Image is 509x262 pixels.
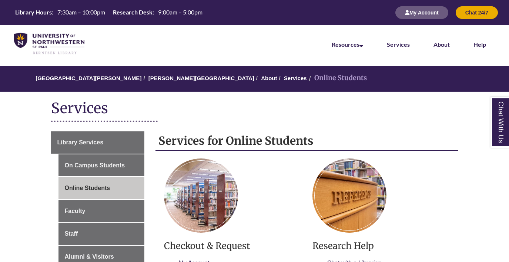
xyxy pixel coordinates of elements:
h3: Checkout & Request [164,240,301,252]
a: [GEOGRAPHIC_DATA][PERSON_NAME] [36,75,141,81]
a: [PERSON_NAME][GEOGRAPHIC_DATA] [148,75,254,81]
h1: Services [51,99,458,119]
a: Help [473,41,486,48]
span: Library Services [57,139,104,145]
a: Faculty [58,200,145,222]
a: About [433,41,450,48]
h3: Research Help [312,240,450,252]
a: Staff [58,223,145,245]
a: Services [387,41,410,48]
h2: Services for Online Students [155,131,458,151]
a: Hours Today [12,8,205,17]
a: About [261,75,277,81]
th: Research Desk: [110,8,155,16]
th: Library Hours: [12,8,54,16]
span: 7:30am – 10:00pm [57,9,105,16]
button: Chat 24/7 [456,6,498,19]
button: My Account [395,6,448,19]
a: Chat 24/7 [456,9,498,16]
a: Resources [332,41,363,48]
img: UNWSP Library Logo [14,33,84,55]
a: Online Students [58,177,145,199]
a: On Campus Students [58,154,145,177]
span: 9:00am – 5:00pm [158,9,202,16]
a: Services [284,75,307,81]
li: Online Students [307,73,367,83]
table: Hours Today [12,8,205,16]
a: My Account [395,9,448,16]
a: Library Services [51,131,145,154]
